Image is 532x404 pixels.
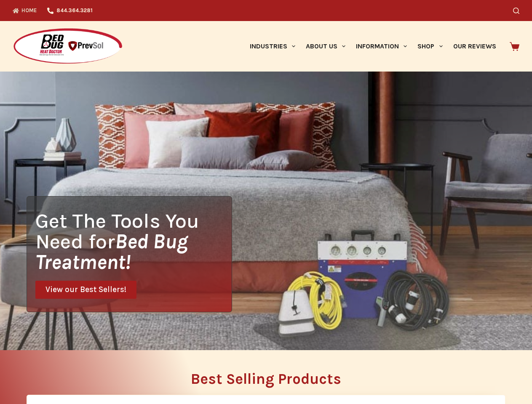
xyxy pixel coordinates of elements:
a: Industries [244,21,300,72]
h1: Get The Tools You Need for [35,210,232,272]
a: View our Best Sellers! [35,281,136,299]
button: Search [513,8,519,14]
img: Prevsol/Bed Bug Heat Doctor [13,28,123,65]
span: View our Best Sellers! [45,286,126,294]
i: Bed Bug Treatment! [35,229,188,274]
a: Our Reviews [448,21,501,72]
h2: Best Selling Products [27,372,505,386]
a: Shop [412,21,448,72]
a: Information [351,21,412,72]
nav: Primary [244,21,501,72]
a: About Us [300,21,350,72]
